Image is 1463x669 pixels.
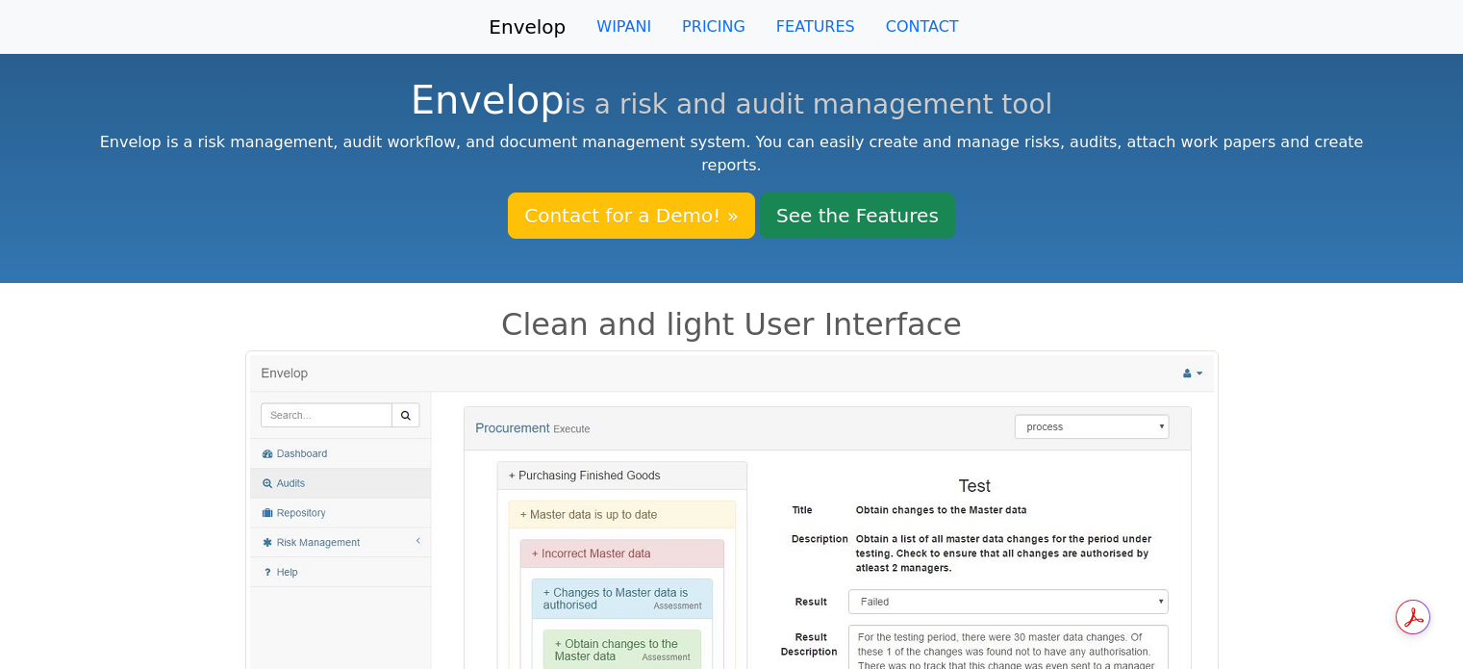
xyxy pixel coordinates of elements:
[581,8,667,46] a: WIPANI
[870,8,974,46] a: CONTACT
[98,77,1365,123] h1: Envelop
[565,89,1053,120] small: is a risk and audit management tool
[761,8,870,46] a: FEATURES
[667,8,761,46] a: PRICING
[760,193,955,239] a: See the Features
[98,131,1365,177] p: Envelop is a risk management, audit workflow, and document management system. You can easily crea...
[508,193,755,239] a: Contact for a Demo! »
[489,8,566,46] a: Envelop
